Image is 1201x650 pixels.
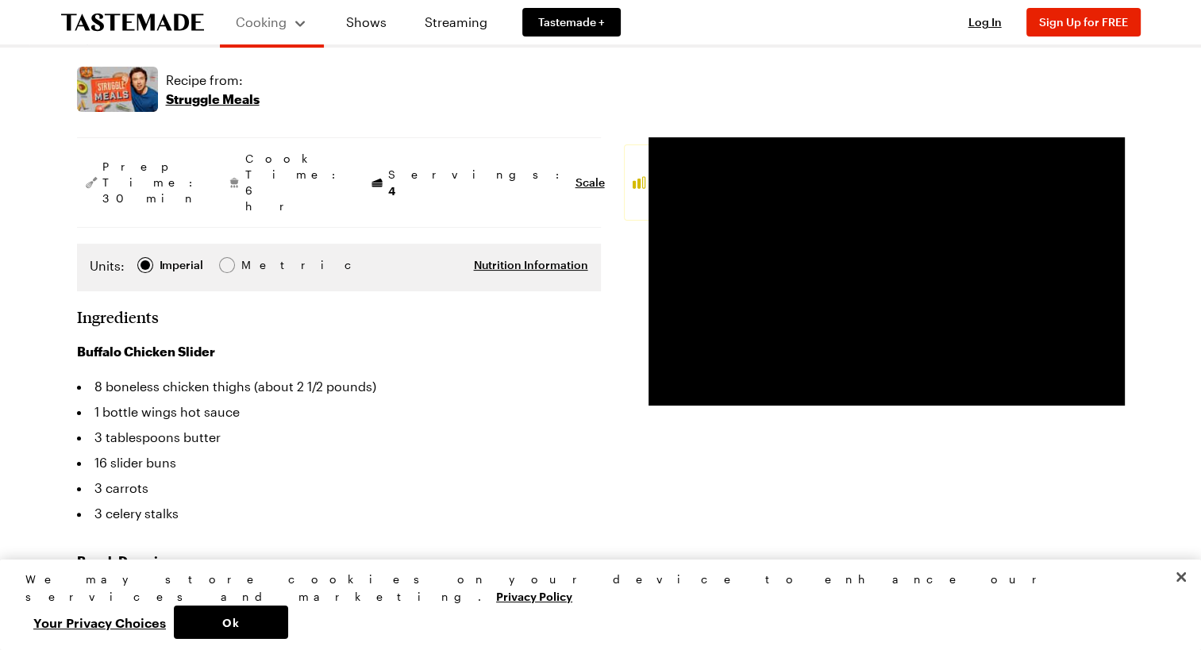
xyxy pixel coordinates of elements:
[388,183,395,198] span: 4
[496,588,572,603] a: More information about your privacy, opens in a new tab
[77,450,601,475] li: 16 slider buns
[25,571,1162,606] div: We may store cookies on your device to enhance our services and marketing.
[90,256,125,275] label: Units:
[474,257,588,273] button: Nutrition Information
[241,256,276,274] span: Metric
[77,307,159,326] h2: Ingredients
[77,425,601,450] li: 3 tablespoons butter
[25,571,1162,639] div: Privacy
[236,6,308,38] button: Cooking
[25,606,174,639] button: Your Privacy Choices
[241,256,275,274] div: Metric
[77,67,158,112] img: Show where recipe is used
[236,14,287,29] span: Cooking
[77,552,601,571] h3: Ranch Dressing
[102,159,201,206] span: Prep Time: 30 min
[90,256,275,279] div: Imperial Metric
[77,501,601,526] li: 3 celery stalks
[160,256,203,274] div: Imperial
[1164,560,1199,594] button: Close
[575,175,605,190] button: Scale
[1039,15,1128,29] span: Sign Up for FREE
[166,71,260,90] p: Recipe from:
[649,137,1125,406] video-js: Video Player
[77,399,601,425] li: 1 bottle wings hot sauce
[77,342,601,361] h3: Buffalo Chicken Slider
[77,374,601,399] li: 8 boneless chicken thighs (about 2 1/2 pounds)
[166,90,260,109] p: Struggle Meals
[953,14,1017,30] button: Log In
[166,71,260,109] a: Recipe from:Struggle Meals
[245,151,344,214] span: Cook Time: 6 hr
[538,14,605,30] span: Tastemade +
[968,15,1002,29] span: Log In
[174,606,288,639] button: Ok
[1026,8,1141,37] button: Sign Up for FREE
[77,475,601,501] li: 3 carrots
[61,13,204,32] a: To Tastemade Home Page
[522,8,621,37] a: Tastemade +
[388,167,568,199] span: Servings:
[160,256,205,274] span: Imperial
